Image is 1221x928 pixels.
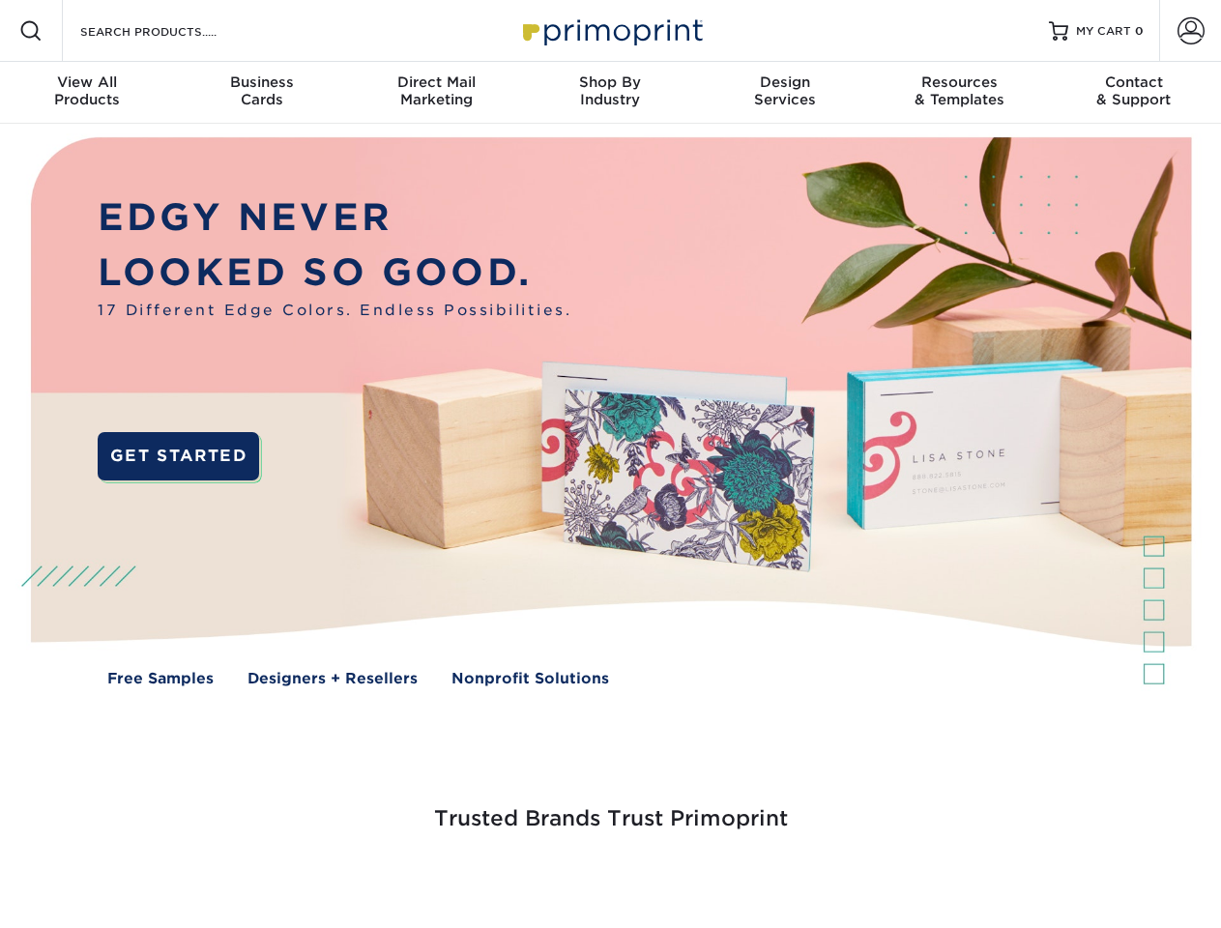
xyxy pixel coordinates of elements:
div: & Templates [872,73,1046,108]
img: Freeform [290,882,291,883]
p: LOOKED SO GOOD. [98,246,571,301]
span: Business [174,73,348,91]
div: Cards [174,73,348,108]
div: Marketing [349,73,523,108]
img: Mini [677,882,678,883]
a: Direct MailMarketing [349,62,523,124]
div: Services [698,73,872,108]
a: Shop ByIndustry [523,62,697,124]
a: Nonprofit Solutions [451,668,609,690]
input: SEARCH PRODUCTS..... [78,19,267,43]
span: Resources [872,73,1046,91]
span: 0 [1135,24,1144,38]
a: Resources& Templates [872,62,1046,124]
img: Smoothie King [140,882,141,883]
a: Designers + Resellers [247,668,418,690]
span: MY CART [1076,23,1131,40]
div: Industry [523,73,697,108]
span: Shop By [523,73,697,91]
img: Google [493,882,494,883]
a: Free Samples [107,668,214,690]
img: Goodwill [1044,882,1045,883]
img: Primoprint [514,10,708,51]
div: & Support [1047,73,1221,108]
a: Contact& Support [1047,62,1221,124]
a: GET STARTED [98,432,259,480]
span: 17 Different Edge Colors. Endless Possibilities. [98,300,571,322]
span: Design [698,73,872,91]
a: DesignServices [698,62,872,124]
p: EDGY NEVER [98,190,571,246]
h3: Trusted Brands Trust Primoprint [45,760,1177,855]
span: Contact [1047,73,1221,91]
a: BusinessCards [174,62,348,124]
span: Direct Mail [349,73,523,91]
img: Amazon [860,882,861,883]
